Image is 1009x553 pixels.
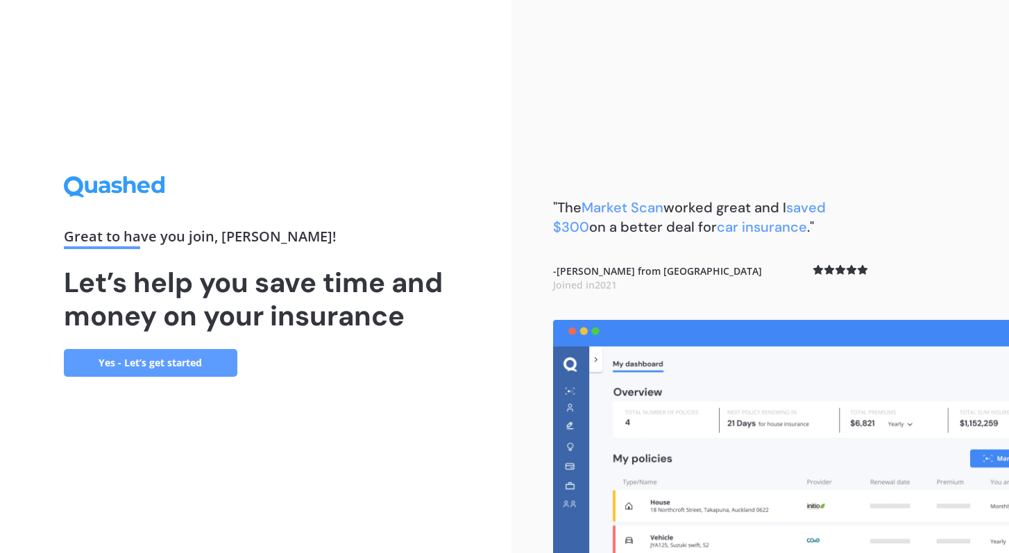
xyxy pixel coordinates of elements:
[553,198,826,236] span: saved $300
[64,266,448,332] h1: Let’s help you save time and money on your insurance
[582,198,663,216] span: Market Scan
[553,278,617,291] span: Joined in 2021
[553,320,1009,553] img: dashboard.webp
[553,198,826,236] b: "The worked great and I on a better deal for ."
[64,230,448,249] div: Great to have you join , [PERSON_NAME] !
[64,349,237,377] a: Yes - Let’s get started
[553,264,762,291] b: - [PERSON_NAME] from [GEOGRAPHIC_DATA]
[717,218,807,236] span: car insurance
